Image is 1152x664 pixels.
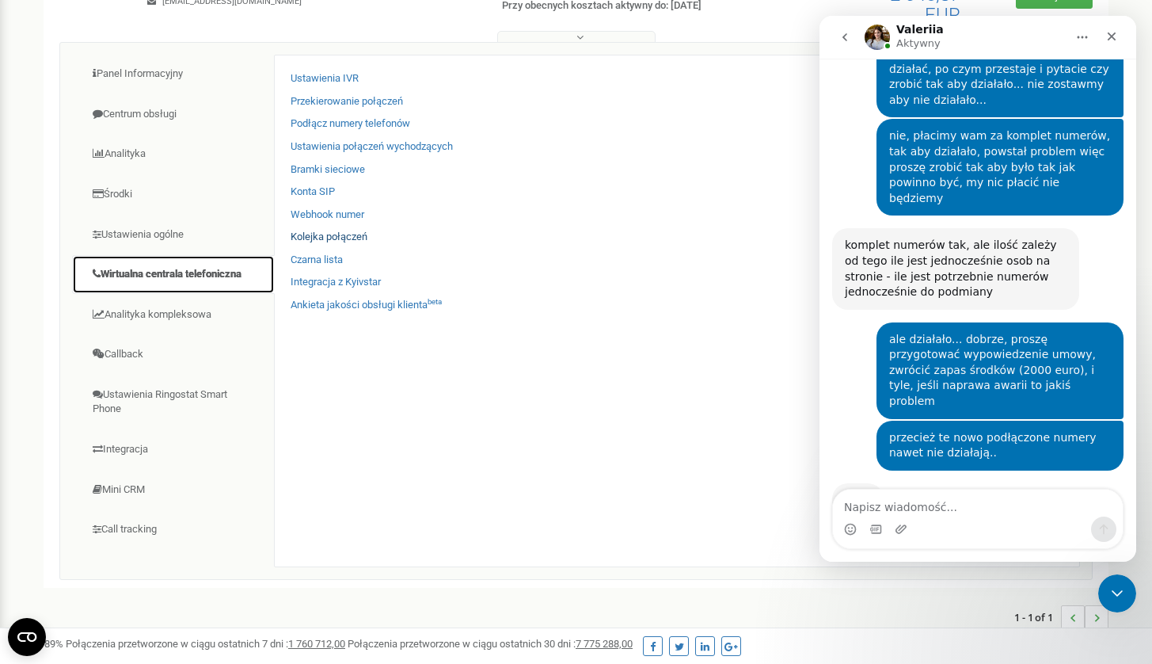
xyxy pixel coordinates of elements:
[291,162,365,177] a: Bramki sieciowe
[291,253,343,268] a: Czarna lista
[819,16,1136,562] iframe: Intercom live chat
[1098,574,1136,612] iframe: Intercom live chat
[72,216,275,254] a: Ustawienia ogólne
[288,638,345,650] u: 1 760 712,00
[72,430,275,469] a: Integracja
[291,71,359,86] a: Ustawienia IVR
[72,376,275,429] a: Ustawienia Ringostat Smart Phone
[291,208,364,223] a: Webhook numer
[72,296,275,334] a: Analityka kompleksowa
[1014,605,1061,629] span: 1 - 1 of 1
[66,638,345,650] span: Połączenia przetworzone w ciągu ostatnich 7 dni :
[291,185,335,200] a: Konta SIP
[1014,590,1108,645] nav: ...
[428,297,442,306] sup: beta
[291,116,410,132] a: Podłącz numery telefonów
[72,335,275,374] a: Callback
[72,510,275,549] a: Call tracking
[576,638,633,650] u: 7 775 288,00
[291,94,403,109] a: Przekierowanie połączeń
[72,255,275,294] a: Wirtualna centrala telefoniczna
[72,55,275,93] a: Panel Informacyjny
[72,135,275,174] a: Analityka
[8,618,46,656] button: Open CMP widget
[291,230,367,245] a: Kolejka połączeń
[348,638,633,650] span: Połączenia przetworzone w ciągu ostatnich 30 dni :
[72,471,275,509] a: Mini CRM
[291,139,453,155] a: Ustawienia połączeń wychodzących
[72,175,275,214] a: Środki
[291,298,442,313] a: Ankieta jakości obsługi klientabeta
[291,275,381,290] a: Integracja z Kyivstar
[72,95,275,134] a: Centrum obsługi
